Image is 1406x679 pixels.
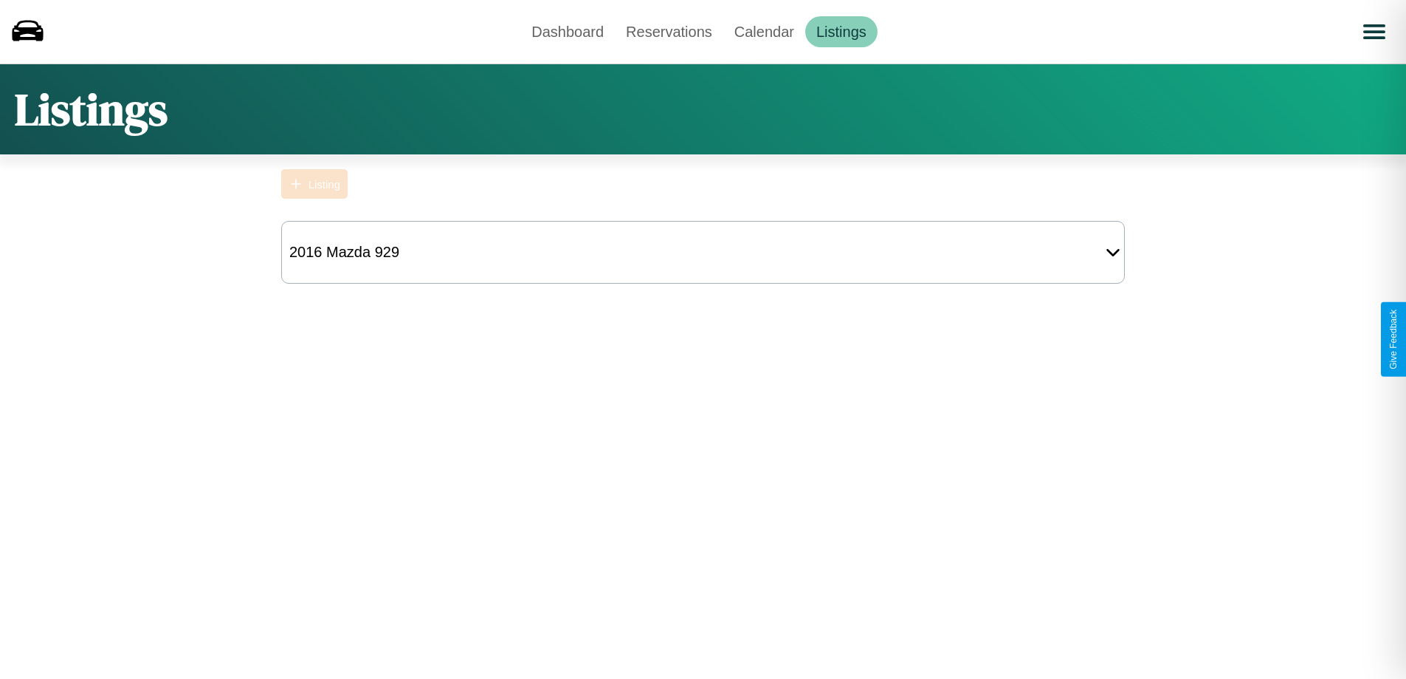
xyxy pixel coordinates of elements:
[1354,11,1395,52] button: Open menu
[805,16,878,47] a: Listings
[615,16,723,47] a: Reservations
[282,236,407,268] div: 2016 Mazda 929
[1388,310,1399,369] div: Give Feedback
[281,169,348,199] button: Listing
[723,16,805,47] a: Calendar
[309,178,340,191] div: Listing
[15,79,168,140] h1: Listings
[520,16,615,47] a: Dashboard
